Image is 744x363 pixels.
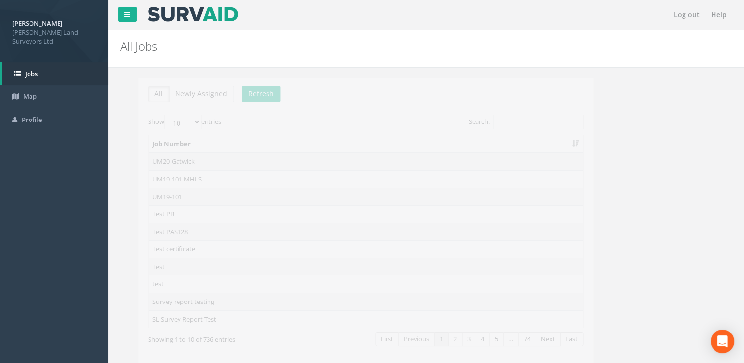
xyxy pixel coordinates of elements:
strong: [PERSON_NAME] [12,19,62,28]
td: UM19-101 [131,188,565,206]
td: Survey report testing [131,293,565,310]
a: [PERSON_NAME] [PERSON_NAME] Land Surveyors Ltd [12,16,96,46]
a: 4 [458,332,472,346]
a: … [485,332,501,346]
a: Next [518,332,543,346]
a: Last [542,332,565,346]
div: Showing 1 to 10 of 736 entries [130,331,303,344]
th: Job Number: activate to sort column ascending [131,135,565,153]
a: 1 [417,332,431,346]
h2: All Jobs [120,40,627,53]
a: 2 [430,332,445,346]
span: Jobs [25,69,38,78]
td: Test certificate [131,240,565,258]
td: Test PAS128 [131,223,565,241]
span: Profile [22,115,42,124]
label: Show entries [130,115,204,129]
button: Newly Assigned [151,86,216,102]
a: Jobs [2,62,108,86]
a: 74 [501,332,518,346]
a: First [357,332,381,346]
a: 3 [444,332,458,346]
a: 5 [472,332,486,346]
button: All [130,86,151,102]
td: UM19-101-MHLS [131,170,565,188]
span: [PERSON_NAME] Land Surveyors Ltd [12,28,96,46]
td: Test [131,258,565,275]
button: Refresh [224,86,263,102]
div: Open Intercom Messenger [711,330,734,353]
a: Previous [381,332,417,346]
input: Search: [476,115,565,129]
select: Showentries [147,115,183,129]
label: Search: [451,115,565,129]
td: SL Survey Report Test [131,310,565,328]
td: Test PB [131,205,565,223]
td: test [131,275,565,293]
span: Map [23,92,37,101]
td: UM20-Gatwick [131,152,565,170]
